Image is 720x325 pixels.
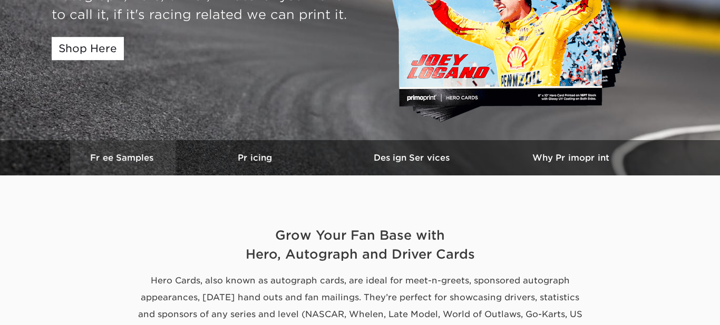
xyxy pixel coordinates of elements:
h2: Grow Your Fan Base with Hero, Autograph and Driver Cards [52,226,668,264]
h3: Pricing [176,153,334,163]
a: Why Primoprint [492,140,650,175]
h3: Free Samples [70,153,176,163]
a: Pricing [176,140,334,175]
h3: Design Services [334,153,492,163]
a: Design Services [334,140,492,175]
a: Shop Here [52,37,124,60]
a: Free Samples [70,140,176,175]
h3: Why Primoprint [492,153,650,163]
